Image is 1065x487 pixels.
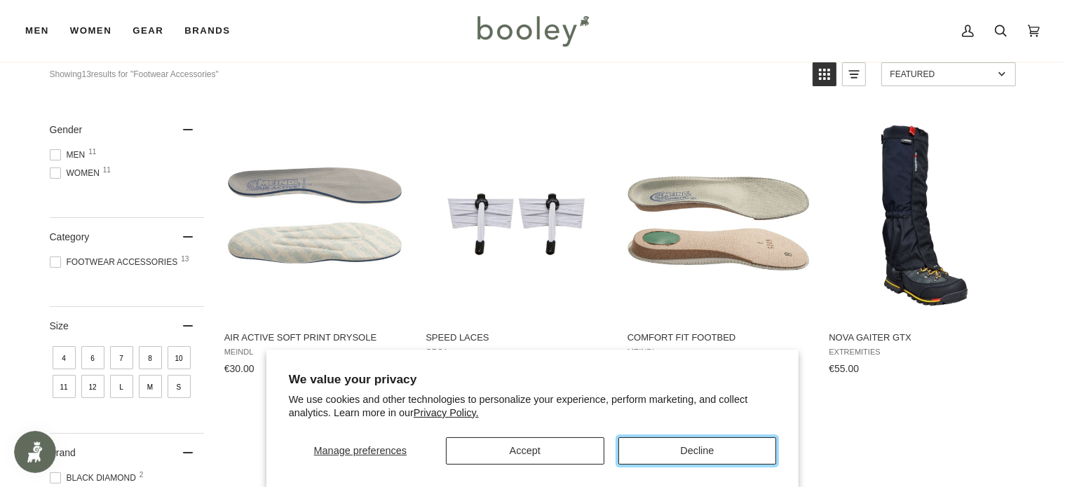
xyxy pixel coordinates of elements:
[110,346,133,369] span: Size: 7
[890,69,993,79] span: Featured
[446,437,604,465] button: Accept
[53,346,76,369] span: Size: 4
[813,62,836,86] a: View grid mode
[139,375,162,398] span: Size: M
[50,124,83,135] span: Gender
[829,331,1010,344] span: Nova Gaiter GTX
[829,363,859,374] span: €55.00
[222,111,408,380] a: Air Active Soft Print Drysole
[224,348,406,357] span: Meindl
[628,348,809,357] span: Meindl
[82,69,91,79] b: 13
[224,331,406,344] span: Air Active Soft Print Drysole
[625,123,811,308] img: Comfort Fit Footbed - Booley Galway
[618,437,777,465] button: Decline
[50,320,69,331] span: Size
[50,149,90,161] span: Men
[70,24,111,38] span: Women
[168,375,191,398] span: Size: S
[827,123,1012,308] img: Extremities Nova Gaiter GTX Black - Booley Galway
[50,62,802,86] div: Showing results for "Footwear Accessories"
[110,375,133,398] span: Size: L
[426,348,607,357] span: Orca
[881,62,1016,86] a: Sort options
[25,24,49,38] span: Men
[414,407,479,418] a: Privacy Policy.
[289,372,777,387] h2: We value your privacy
[289,437,432,465] button: Manage preferences
[81,346,104,369] span: Size: 6
[168,346,191,369] span: Size: 10
[423,123,609,308] img: Orca Speed Laces White - Booley Galway
[224,363,255,374] span: €30.00
[222,123,408,308] img: Air Active Soft Print Drysole - Booley Galway
[139,346,162,369] span: Size: 8
[628,331,809,344] span: Comfort Fit Footbed
[184,24,230,38] span: Brands
[181,256,189,263] span: 13
[426,331,607,344] span: Speed Laces
[53,375,76,398] span: Size: 11
[471,11,594,51] img: Booley
[50,447,76,458] span: Brand
[14,431,56,473] iframe: Button to open loyalty program pop-up
[81,375,104,398] span: Size: 12
[842,62,866,86] a: View list mode
[314,445,407,456] span: Manage preferences
[88,149,96,156] span: 11
[827,111,1012,380] a: Nova Gaiter GTX
[50,256,182,268] span: Footwear Accessories
[50,231,90,242] span: Category
[829,348,1010,357] span: Extremities
[133,24,163,38] span: Gear
[289,393,777,420] p: We use cookies and other technologies to personalize your experience, perform marketing, and coll...
[140,472,144,479] span: 2
[423,111,609,380] a: Speed Laces
[50,167,104,179] span: Women
[625,111,811,380] a: Comfort Fit Footbed
[103,167,111,174] span: 11
[50,472,140,484] span: Black Diamond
